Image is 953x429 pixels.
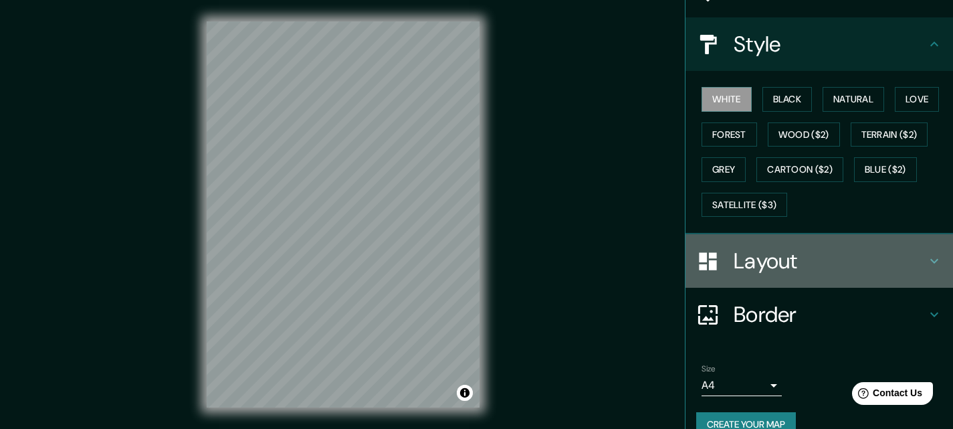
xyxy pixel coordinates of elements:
[702,157,746,182] button: Grey
[854,157,917,182] button: Blue ($2)
[834,377,938,414] iframe: Help widget launcher
[768,122,840,147] button: Wood ($2)
[734,248,926,274] h4: Layout
[207,21,480,408] canvas: Map
[702,87,752,112] button: White
[823,87,884,112] button: Natural
[734,31,926,58] h4: Style
[762,87,813,112] button: Black
[895,87,939,112] button: Love
[734,301,926,328] h4: Border
[702,375,782,396] div: A4
[685,288,953,341] div: Border
[702,193,787,218] button: Satellite ($3)
[685,17,953,71] div: Style
[702,363,716,375] label: Size
[685,234,953,288] div: Layout
[457,385,473,401] button: Toggle attribution
[702,122,757,147] button: Forest
[756,157,843,182] button: Cartoon ($2)
[851,122,928,147] button: Terrain ($2)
